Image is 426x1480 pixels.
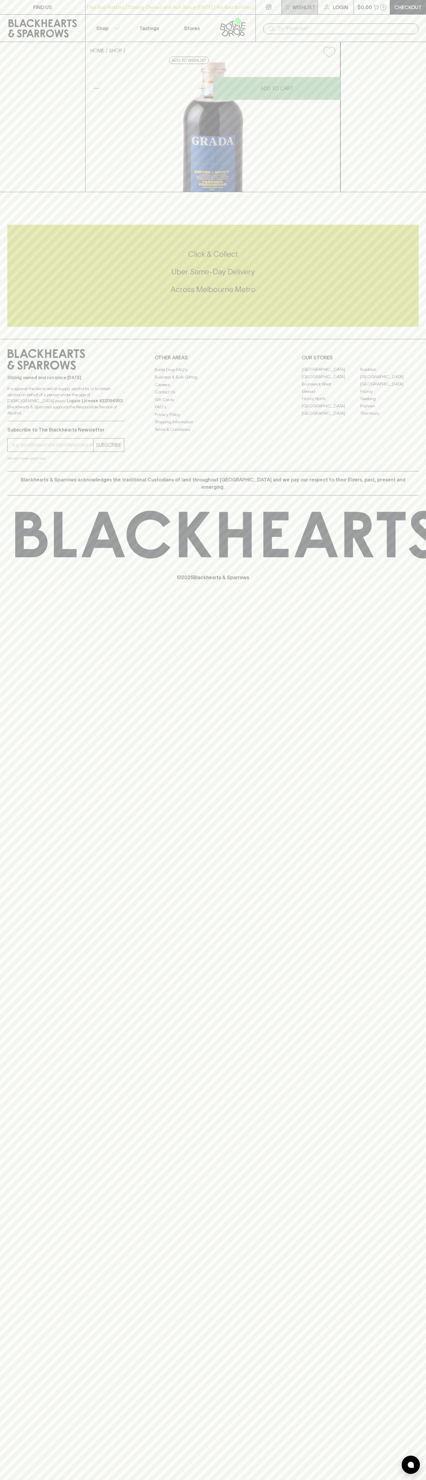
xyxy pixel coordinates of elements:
[155,411,272,418] a: Privacy Policy
[360,388,419,395] a: Fitzroy
[261,85,293,92] p: ADD TO CART
[7,225,419,327] div: Call to action block
[213,77,340,100] button: ADD TO CART
[90,48,104,53] a: HOME
[302,373,360,381] a: [GEOGRAPHIC_DATA]
[155,354,272,361] p: OTHER AREAS
[96,441,121,449] p: SUBSCRIBE
[155,381,272,388] a: Careers
[7,426,124,433] p: Subscribe to The Blackhearts Newsletter
[169,57,209,64] button: Add to wishlist
[155,366,272,373] a: Bottle Drop FAQ's
[128,15,171,42] a: Tastings
[360,381,419,388] a: [GEOGRAPHIC_DATA]
[109,48,122,53] a: SHOP
[86,62,340,192] img: 32696.png
[360,403,419,410] a: Prahran
[302,354,419,361] p: OUR STORES
[33,4,52,11] p: FIND US
[7,267,419,277] h5: Uber Same-Day Delivery
[394,4,422,11] p: Checkout
[155,426,272,433] a: Terms & Conditions
[93,439,124,452] button: SUBSCRIBE
[302,366,360,373] a: [GEOGRAPHIC_DATA]
[7,249,419,259] h5: Click & Collect
[302,388,360,395] a: Elwood
[7,386,124,416] p: It is against the law to sell or supply alcohol to, or to obtain alcohol on behalf of a person un...
[155,403,272,411] a: FAQ's
[360,395,419,403] a: Geelong
[302,410,360,417] a: [GEOGRAPHIC_DATA]
[302,381,360,388] a: Brunswick West
[155,389,272,396] a: Contact Us
[360,410,419,417] a: Thornbury
[139,25,159,32] p: Tastings
[155,418,272,426] a: Shipping Information
[7,455,124,461] p: We will never spam you
[7,284,419,294] h5: Across Melbourne Metro
[12,440,93,450] input: e.g. jane@blackheartsandsparrows.com.au
[96,25,108,32] p: Shop
[155,396,272,403] a: Gift Cards
[382,5,385,9] p: 0
[7,375,124,381] p: Sibling owned and run since [DATE]
[184,25,200,32] p: Stores
[408,1462,414,1468] img: bubble-icon
[357,4,372,11] p: $0.00
[86,15,128,42] button: Shop
[12,476,414,491] p: Blackhearts & Sparrows acknowledges the traditional Custodians of land throughout [GEOGRAPHIC_DAT...
[360,373,419,381] a: [GEOGRAPHIC_DATA]
[278,24,414,33] input: Try "Pinot noir"
[302,395,360,403] a: Fitzroy North
[302,403,360,410] a: [GEOGRAPHIC_DATA]
[333,4,348,11] p: Login
[171,15,213,42] a: Stores
[321,44,338,60] button: Add to wishlist
[155,374,272,381] a: Business & Bulk Gifting
[292,4,315,11] p: Wishlist
[67,398,123,403] strong: Liquor License #32064953
[360,366,419,373] a: Braddon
